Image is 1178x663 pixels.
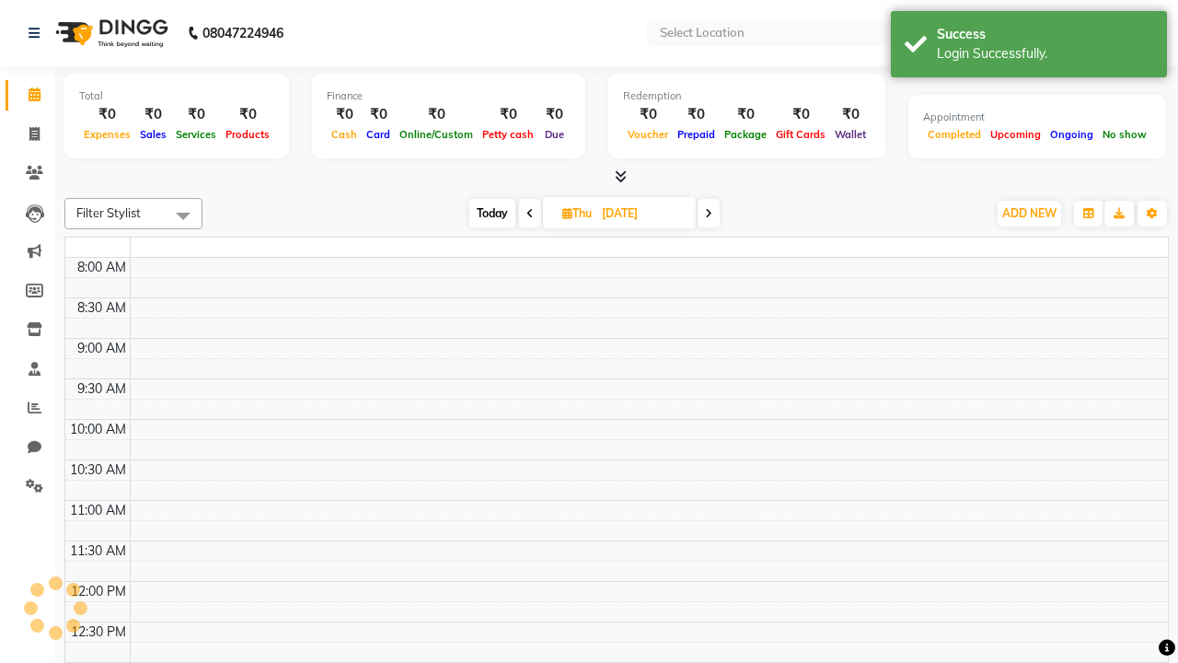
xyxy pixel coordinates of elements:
[327,128,362,141] span: Cash
[66,501,130,520] div: 11:00 AM
[74,298,130,318] div: 8:30 AM
[74,379,130,399] div: 9:30 AM
[623,104,673,125] div: ₹0
[478,104,538,125] div: ₹0
[395,104,478,125] div: ₹0
[623,128,673,141] span: Voucher
[937,25,1153,44] div: Success
[327,88,571,104] div: Finance
[623,88,871,104] div: Redemption
[720,128,771,141] span: Package
[135,128,171,141] span: Sales
[74,258,130,277] div: 8:00 AM
[540,128,569,141] span: Due
[937,44,1153,64] div: Login Successfully.
[673,128,720,141] span: Prepaid
[79,88,274,104] div: Total
[1045,128,1098,141] span: Ongoing
[76,205,141,220] span: Filter Stylist
[923,110,1151,125] div: Appointment
[67,582,130,601] div: 12:00 PM
[558,206,596,220] span: Thu
[986,128,1045,141] span: Upcoming
[362,128,395,141] span: Card
[1098,128,1151,141] span: No show
[720,104,771,125] div: ₹0
[469,199,515,227] span: Today
[830,104,871,125] div: ₹0
[771,128,830,141] span: Gift Cards
[79,128,135,141] span: Expenses
[67,622,130,642] div: 12:30 PM
[74,339,130,358] div: 9:00 AM
[47,7,173,59] img: logo
[202,7,283,59] b: 08047224946
[66,460,130,480] div: 10:30 AM
[830,128,871,141] span: Wallet
[362,104,395,125] div: ₹0
[538,104,571,125] div: ₹0
[660,24,745,42] div: Select Location
[327,104,362,125] div: ₹0
[771,104,830,125] div: ₹0
[135,104,171,125] div: ₹0
[221,104,274,125] div: ₹0
[171,104,221,125] div: ₹0
[673,104,720,125] div: ₹0
[596,200,688,227] input: 2025-09-04
[66,541,130,561] div: 11:30 AM
[395,128,478,141] span: Online/Custom
[998,201,1061,227] button: ADD NEW
[1002,206,1057,220] span: ADD NEW
[66,420,130,439] div: 10:00 AM
[923,128,986,141] span: Completed
[171,128,221,141] span: Services
[221,128,274,141] span: Products
[79,104,135,125] div: ₹0
[478,128,538,141] span: Petty cash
